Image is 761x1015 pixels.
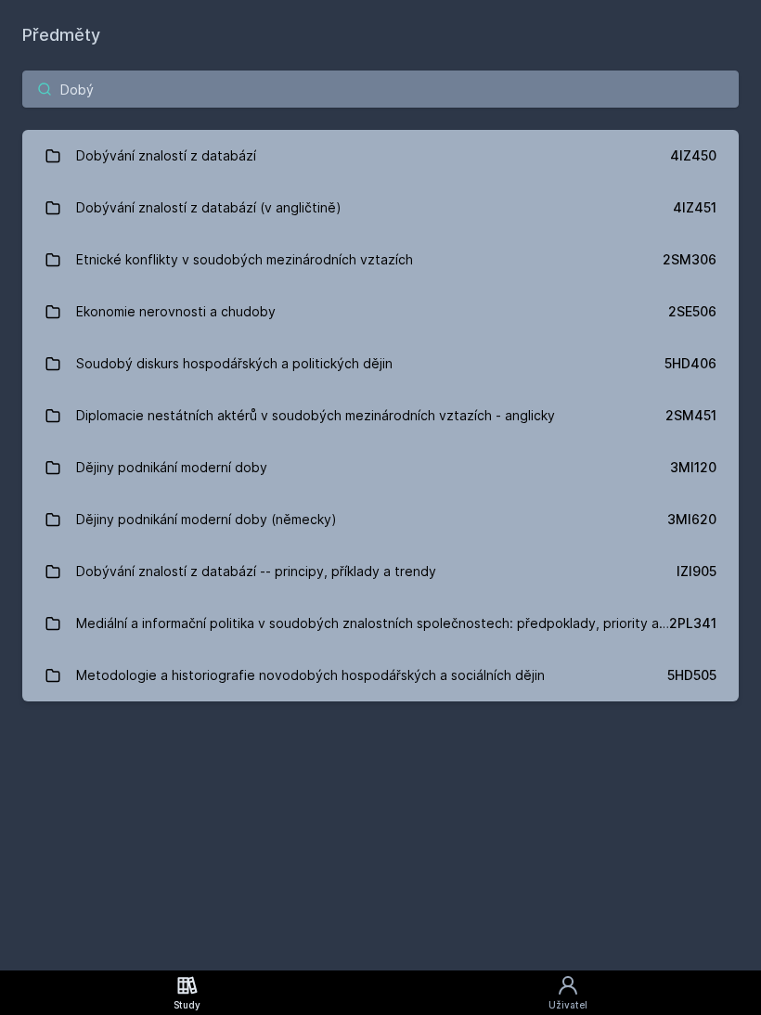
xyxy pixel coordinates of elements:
div: Diplomacie nestátních aktérů v soudobých mezinárodních vztazích - anglicky [76,397,555,434]
a: Dějiny podnikání moderní doby 3MI120 [22,442,739,494]
div: 4IZ450 [670,147,716,165]
div: 3MI120 [670,458,716,477]
div: 2SM451 [665,406,716,425]
a: Diplomacie nestátních aktérů v soudobých mezinárodních vztazích - anglicky 2SM451 [22,390,739,442]
div: 5HD406 [664,354,716,373]
div: 4IZ451 [673,199,716,217]
div: 2SM306 [663,251,716,269]
div: Ekonomie nerovnosti a chudoby [76,293,276,330]
div: Dobývání znalostí z databází (v angličtině) [76,189,342,226]
a: Dobývání znalostí z databází (v angličtině) 4IZ451 [22,182,739,234]
div: Dějiny podnikání moderní doby [76,449,267,486]
a: Metodologie a historiografie novodobých hospodářských a sociálních dějin 5HD505 [22,649,739,701]
a: Etnické konflikty v soudobých mezinárodních vztazích 2SM306 [22,234,739,286]
div: 2PL341 [669,614,716,633]
div: Mediální a informační politika v soudobých znalostních společnostech: předpoklady, priority a výz... [76,605,670,642]
div: 5HD505 [667,666,716,685]
div: Uživatel [548,998,587,1012]
a: Dobývání znalostí z databází 4IZ450 [22,130,739,182]
a: Dobývání znalostí z databází -- principy, příklady a trendy IZI905 [22,546,739,597]
div: Metodologie a historiografie novodobých hospodářských a sociálních dějin [76,657,545,694]
input: Název nebo ident předmětu… [22,71,739,108]
div: Dobývání znalostí z databází -- principy, příklady a trendy [76,553,436,590]
a: Mediální a informační politika v soudobých znalostních společnostech: předpoklady, priority a výz... [22,597,739,649]
div: Etnické konflikty v soudobých mezinárodních vztazích [76,241,413,278]
div: IZI905 [677,562,716,581]
a: Dějiny podnikání moderní doby (německy) 3MI620 [22,494,739,546]
h1: Předměty [22,22,739,48]
div: Dějiny podnikání moderní doby (německy) [76,501,337,538]
a: Soudobý diskurs hospodářských a politických dějin 5HD406 [22,338,739,390]
div: Dobývání znalostí z databází [76,137,256,174]
div: Study [174,998,200,1012]
div: Soudobý diskurs hospodářských a politických dějin [76,345,393,382]
div: 2SE506 [668,302,716,321]
a: Ekonomie nerovnosti a chudoby 2SE506 [22,286,739,338]
div: 3MI620 [667,510,716,529]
